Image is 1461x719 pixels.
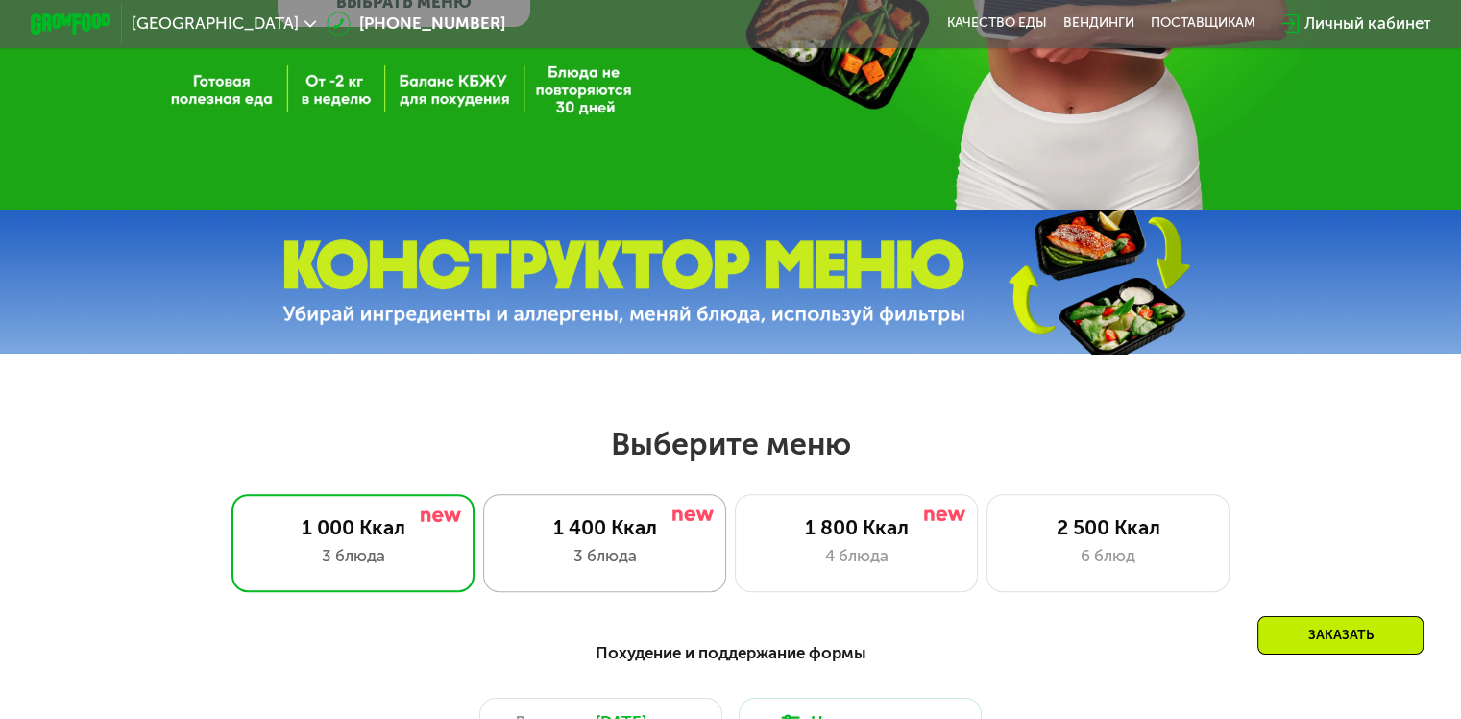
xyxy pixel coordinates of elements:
a: [PHONE_NUMBER] [327,12,505,36]
div: 2 500 Ккал [1008,515,1208,539]
div: поставщикам [1151,15,1255,32]
span: [GEOGRAPHIC_DATA] [132,15,299,32]
h2: Выберите меню [65,425,1397,463]
div: 1 000 Ккал [253,515,453,539]
div: 3 блюда [253,544,453,568]
div: 1 400 Ккал [504,515,705,539]
div: 4 блюда [756,544,957,568]
div: Личный кабинет [1304,12,1430,36]
a: Вендинги [1063,15,1134,32]
div: Похудение и поддержание формы [130,640,1331,665]
div: 3 блюда [504,544,705,568]
div: 1 800 Ккал [756,515,957,539]
a: Качество еды [947,15,1047,32]
div: Заказать [1257,616,1424,655]
div: 6 блюд [1008,544,1208,568]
